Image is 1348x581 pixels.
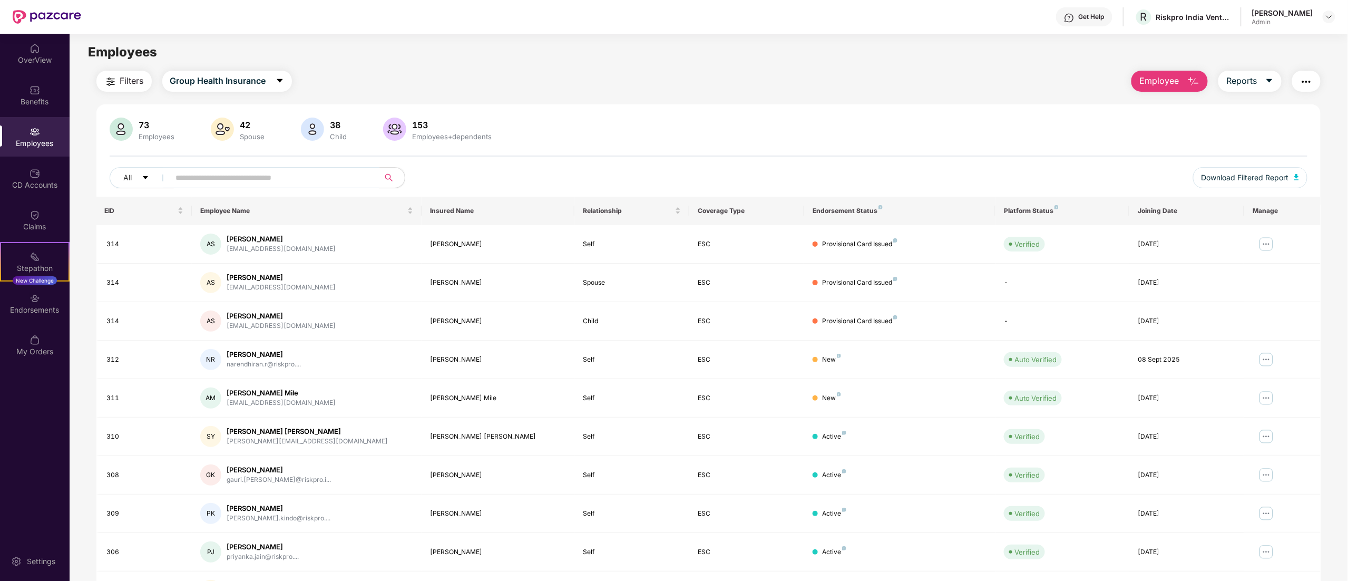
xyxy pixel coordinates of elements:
img: svg+xml;base64,PHN2ZyB4bWxucz0iaHR0cDovL3d3dy53My5vcmcvMjAwMC9zdmciIHdpZHRoPSI4IiBoZWlnaHQ9IjgiIH... [837,354,841,358]
div: ESC [698,278,796,288]
div: PJ [200,541,221,563]
div: Employees [137,132,177,141]
img: svg+xml;base64,PHN2ZyB4bWxucz0iaHR0cDovL3d3dy53My5vcmcvMjAwMC9zdmciIHdpZHRoPSI4IiBoZWlnaHQ9IjgiIH... [842,469,846,473]
div: [PERSON_NAME] [227,542,299,552]
button: Filters [96,71,152,92]
div: ESC [698,239,796,249]
th: Manage [1244,197,1321,225]
button: search [379,167,405,188]
div: Employees+dependents [411,132,494,141]
span: Employee [1139,74,1179,88]
div: 08 Sept 2025 [1138,355,1236,365]
div: [PERSON_NAME] [PERSON_NAME] [430,432,566,442]
div: Verified [1014,508,1040,519]
div: Active [822,547,846,557]
div: PK [200,503,221,524]
div: 309 [107,509,184,519]
div: Verified [1014,239,1040,249]
div: ESC [698,509,796,519]
img: svg+xml;base64,PHN2ZyBpZD0iU2V0dGluZy0yMHgyMCIgeG1sbnM9Imh0dHA6Ly93d3cudzMub3JnLzIwMDAvc3ZnIiB3aW... [11,556,22,567]
img: svg+xml;base64,PHN2ZyBpZD0iTXlfT3JkZXJzIiBkYXRhLW5hbWU9Ik15IE9yZGVycyIgeG1sbnM9Imh0dHA6Ly93d3cudz... [30,335,40,345]
div: 314 [107,316,184,326]
img: svg+xml;base64,PHN2ZyB4bWxucz0iaHR0cDovL3d3dy53My5vcmcvMjAwMC9zdmciIHdpZHRoPSI4IiBoZWlnaHQ9IjgiIH... [842,508,846,512]
span: EID [105,207,176,215]
div: Spouse [583,278,681,288]
div: AM [200,388,221,409]
img: manageButton [1258,544,1275,560]
div: 306 [107,547,184,557]
div: [EMAIL_ADDRESS][DOMAIN_NAME] [227,283,336,293]
span: R [1140,11,1147,23]
img: svg+xml;base64,PHN2ZyBpZD0iRHJvcGRvd24tMzJ4MzIiIHhtbG5zPSJodHRwOi8vd3d3LnczLm9yZy8yMDAwL3N2ZyIgd2... [1325,13,1333,21]
div: 312 [107,355,184,365]
button: Reportscaret-down [1218,71,1282,92]
div: [PERSON_NAME] [430,470,566,480]
img: svg+xml;base64,PHN2ZyB4bWxucz0iaHR0cDovL3d3dy53My5vcmcvMjAwMC9zdmciIHhtbG5zOnhsaW5rPSJodHRwOi8vd3... [301,118,324,141]
img: svg+xml;base64,PHN2ZyBpZD0iRW1wbG95ZWVzIiB4bWxucz0iaHR0cDovL3d3dy53My5vcmcvMjAwMC9zdmciIHdpZHRoPS... [30,127,40,137]
div: [PERSON_NAME] [227,503,330,514]
div: 310 [107,432,184,442]
div: gauri.[PERSON_NAME]@riskpro.i... [227,475,331,485]
img: svg+xml;base64,PHN2ZyBpZD0iQmVuZWZpdHMiIHhtbG5zPSJodHRwOi8vd3d3LnczLm9yZy8yMDAwL3N2ZyIgd2lkdGg9Ij... [30,85,40,95]
th: Employee Name [192,197,422,225]
div: ESC [698,547,796,557]
img: svg+xml;base64,PHN2ZyB4bWxucz0iaHR0cDovL3d3dy53My5vcmcvMjAwMC9zdmciIHdpZHRoPSI4IiBoZWlnaHQ9IjgiIH... [837,392,841,396]
td: - [995,302,1129,341]
img: manageButton [1258,467,1275,483]
span: Filters [120,74,144,88]
span: Relationship [583,207,673,215]
div: Active [822,509,846,519]
img: svg+xml;base64,PHN2ZyB4bWxucz0iaHR0cDovL3d3dy53My5vcmcvMjAwMC9zdmciIHdpZHRoPSI4IiBoZWlnaHQ9IjgiIH... [842,431,846,435]
div: Self [583,355,681,365]
div: Get Help [1079,13,1105,21]
div: New [822,393,841,403]
div: Spouse [238,132,267,141]
th: Relationship [574,197,689,225]
img: svg+xml;base64,PHN2ZyB4bWxucz0iaHR0cDovL3d3dy53My5vcmcvMjAwMC9zdmciIHdpZHRoPSIyMSIgaGVpZ2h0PSIyMC... [30,251,40,262]
td: - [995,264,1129,302]
div: Riskpro India Ventures Private Limited [1156,12,1230,22]
div: Auto Verified [1014,393,1057,403]
div: Verified [1014,547,1040,557]
img: svg+xml;base64,PHN2ZyB4bWxucz0iaHR0cDovL3d3dy53My5vcmcvMjAwMC9zdmciIHhtbG5zOnhsaW5rPSJodHRwOi8vd3... [1187,75,1200,88]
div: [PERSON_NAME] [227,311,336,321]
div: [DATE] [1138,509,1236,519]
img: svg+xml;base64,PHN2ZyB4bWxucz0iaHR0cDovL3d3dy53My5vcmcvMjAwMC9zdmciIHdpZHRoPSI4IiBoZWlnaHQ9IjgiIH... [842,546,846,550]
span: All [124,172,132,183]
div: [DATE] [1138,470,1236,480]
th: Insured Name [422,197,574,225]
th: Coverage Type [689,197,804,225]
div: ESC [698,470,796,480]
span: Download Filtered Report [1202,172,1289,183]
div: [EMAIL_ADDRESS][DOMAIN_NAME] [227,244,336,254]
div: [DATE] [1138,316,1236,326]
div: [PERSON_NAME] Mile [227,388,336,398]
div: [PERSON_NAME] [430,316,566,326]
div: 311 [107,393,184,403]
div: [PERSON_NAME] [1252,8,1313,18]
div: Child [328,132,349,141]
div: AS [200,311,221,332]
div: 73 [137,120,177,130]
div: ESC [698,432,796,442]
button: Download Filtered Report [1193,167,1308,188]
div: Self [583,509,681,519]
img: svg+xml;base64,PHN2ZyB4bWxucz0iaHR0cDovL3d3dy53My5vcmcvMjAwMC9zdmciIHdpZHRoPSI4IiBoZWlnaHQ9IjgiIH... [893,238,897,243]
div: Self [583,239,681,249]
img: manageButton [1258,505,1275,522]
div: SY [200,426,221,447]
div: [PERSON_NAME] Mile [430,393,566,403]
div: Provisional Card Issued [822,316,897,326]
img: svg+xml;base64,PHN2ZyB4bWxucz0iaHR0cDovL3d3dy53My5vcmcvMjAwMC9zdmciIHdpZHRoPSI4IiBoZWlnaHQ9IjgiIH... [878,205,883,209]
div: Self [583,547,681,557]
div: [PERSON_NAME] [227,465,331,475]
div: 308 [107,470,184,480]
div: Stepathon [1,263,69,274]
img: svg+xml;base64,PHN2ZyB4bWxucz0iaHR0cDovL3d3dy53My5vcmcvMjAwMC9zdmciIHhtbG5zOnhsaW5rPSJodHRwOi8vd3... [1294,174,1300,180]
div: Provisional Card Issued [822,278,897,288]
div: [PERSON_NAME] [430,355,566,365]
div: Verified [1014,470,1040,480]
div: New [822,355,841,365]
span: Reports [1226,74,1257,88]
div: Provisional Card Issued [822,239,897,249]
